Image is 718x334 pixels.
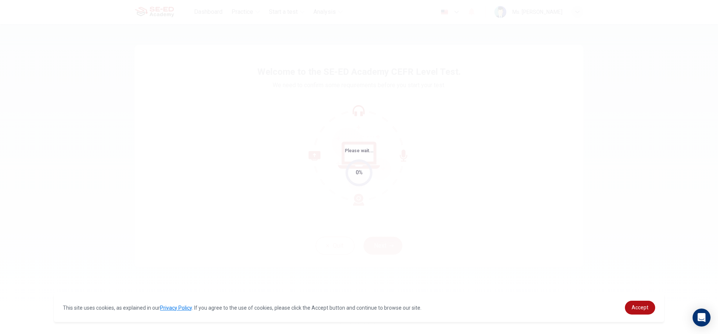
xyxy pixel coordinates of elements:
[625,301,655,315] a: dismiss cookie message
[63,305,421,311] span: This site uses cookies, as explained in our . If you agree to the use of cookies, please click th...
[160,305,192,311] a: Privacy Policy
[356,168,363,177] div: 0%
[693,309,711,327] div: Open Intercom Messenger
[345,148,374,153] span: Please wait...
[632,304,648,310] span: Accept
[54,293,664,322] div: cookieconsent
